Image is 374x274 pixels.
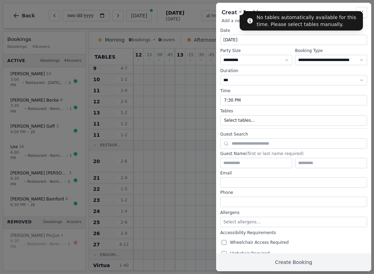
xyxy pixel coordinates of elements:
label: Guest Search [220,131,367,137]
label: Date [220,28,367,33]
label: Party Size [220,48,292,53]
button: Create Booking [216,253,371,271]
button: [DATE] [220,35,367,45]
span: (first or last name required) [246,151,303,156]
input: Wheelchair Access Required [222,240,226,245]
label: Duration [220,68,367,74]
input: Highchair Required [222,251,226,256]
p: Add a new booking to the day planner [222,18,366,24]
label: Email [220,170,367,176]
span: Wheelchair Access Required [230,240,289,245]
label: Phone [220,190,367,195]
label: Accessibility Requirements [220,230,367,236]
label: Time [220,88,367,94]
button: 7:30 PM [220,95,367,105]
label: Allergens [220,210,367,215]
label: Tables [220,108,367,114]
span: Highchair Required [230,251,270,256]
h2: Create Booking [222,8,366,17]
label: Guest Name [220,151,367,156]
span: Select allergens... [223,220,260,224]
button: Select tables... [220,115,367,126]
label: Booking Type [295,48,367,53]
button: Select allergens... [220,217,367,227]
